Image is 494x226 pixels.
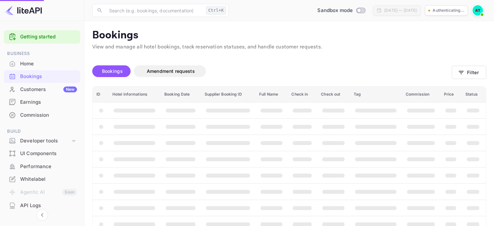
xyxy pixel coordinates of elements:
[287,86,317,102] th: Check in
[4,83,80,96] div: CustomersNew
[4,135,80,147] div: Developer tools
[462,86,486,102] th: Status
[160,86,201,102] th: Booking Date
[36,209,48,221] button: Collapse navigation
[4,50,80,57] span: Business
[201,86,255,102] th: Supplier Booking ID
[433,7,464,13] p: Authenticating...
[4,83,80,95] a: CustomersNew
[4,30,80,44] div: Getting started
[317,86,350,102] th: Check out
[20,176,77,183] div: Whitelabel
[63,86,77,92] div: New
[473,5,483,16] img: Alexis Tomfaya
[384,7,417,13] div: [DATE] — [DATE]
[4,96,80,108] a: Earnings
[4,128,80,135] span: Build
[4,109,80,121] a: Commission
[102,68,123,74] span: Bookings
[20,60,77,68] div: Home
[20,150,77,157] div: UI Components
[4,199,80,211] a: API Logs
[20,137,70,145] div: Developer tools
[92,29,486,42] p: Bookings
[20,99,77,106] div: Earnings
[4,70,80,82] a: Bookings
[440,86,462,102] th: Price
[147,68,195,74] span: Amendment requests
[108,86,160,102] th: Hotel informations
[4,147,80,160] div: UI Components
[105,4,203,17] input: Search (e.g. bookings, documentation)
[4,160,80,172] a: Performance
[4,147,80,159] a: UI Components
[315,7,368,14] div: Switch to Production mode
[20,73,77,80] div: Bookings
[20,202,77,209] div: API Logs
[5,5,42,16] img: LiteAPI logo
[4,109,80,122] div: Commission
[92,43,486,51] p: View and manage all hotel bookings, track reservation statuses, and handle customer requests.
[206,6,226,15] div: Ctrl+K
[20,33,77,41] a: Getting started
[4,58,80,70] a: Home
[4,173,80,185] a: Whitelabel
[4,199,80,212] div: API Logs
[20,163,77,170] div: Performance
[317,7,353,14] span: Sandbox mode
[4,173,80,186] div: Whitelabel
[402,86,440,102] th: Commission
[92,65,452,77] div: account-settings tabs
[4,96,80,109] div: Earnings
[4,70,80,83] div: Bookings
[4,160,80,173] div: Performance
[20,112,77,119] div: Commission
[93,86,108,102] th: ID
[20,86,77,93] div: Customers
[255,86,288,102] th: Full Name
[350,86,402,102] th: Tag
[452,66,486,79] button: Filter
